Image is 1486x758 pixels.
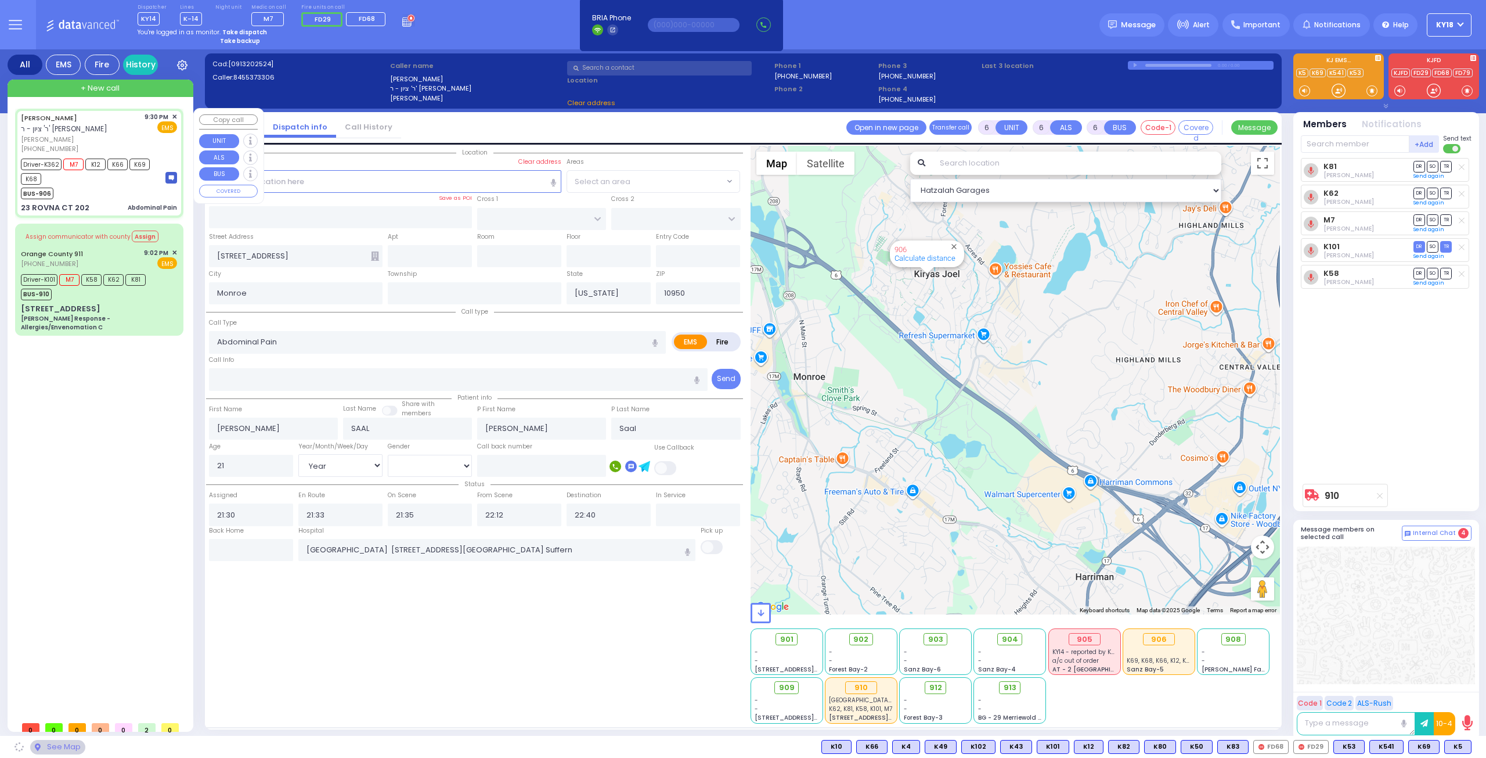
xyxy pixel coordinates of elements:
[674,335,708,349] label: EMS
[567,491,601,500] label: Destination
[21,124,107,134] span: ר' ציון - ר' [PERSON_NAME]
[567,232,580,242] label: Floor
[1440,241,1452,252] span: TR
[1127,665,1164,674] span: Sanz Bay-5
[878,84,978,94] span: Phone 4
[1388,58,1479,66] label: KJFD
[212,59,386,69] label: Cad:
[904,713,943,722] span: Forest Bay-3
[209,270,221,279] label: City
[477,232,495,242] label: Room
[1323,251,1374,260] span: Shlomo Appel
[1037,740,1069,754] div: K101
[829,713,939,722] span: [STREET_ADDRESS][PERSON_NAME]
[1144,740,1176,754] div: BLS
[656,270,665,279] label: ZIP
[1444,740,1471,754] div: K5
[402,409,431,418] span: members
[755,656,758,665] span: -
[892,740,920,754] div: K4
[853,634,868,645] span: 902
[1314,20,1361,30] span: Notifications
[1458,528,1469,538] span: 4
[107,159,128,170] span: K66
[797,152,854,175] button: Show satellite imagery
[8,55,42,75] div: All
[81,82,120,94] span: + New call
[165,172,177,184] img: message-box.svg
[904,665,941,674] span: Sanz Bay-6
[21,202,89,214] div: 23 ROVNA CT 202
[157,257,177,269] span: EMS
[996,120,1027,135] button: UNIT
[1002,634,1018,645] span: 904
[1193,20,1210,30] span: Alert
[1427,161,1438,172] span: SO
[1297,696,1323,710] button: Code 1
[1301,526,1402,541] h5: Message members on selected call
[856,740,888,754] div: K66
[1178,120,1213,135] button: Covered
[1121,19,1156,31] span: Message
[1253,740,1289,754] div: FD68
[779,682,795,694] span: 909
[1443,134,1471,143] span: Send text
[1108,740,1139,754] div: K82
[829,696,948,705] span: Garnet Health Medical Center 707 East Main Street Middletown
[701,526,723,536] label: Pick up
[209,491,237,500] label: Assigned
[1444,740,1471,754] div: BLS
[780,634,794,645] span: 901
[1391,69,1410,77] a: KJFD
[656,491,686,500] label: In Service
[21,289,52,300] span: BUS-910
[982,61,1128,71] label: Last 3 location
[1369,740,1404,754] div: BLS
[439,194,472,202] label: Save as POI
[829,705,892,713] span: K62, K81, K58, K101, M7
[233,73,275,82] span: 8455373306
[1432,69,1452,77] a: FD68
[1052,656,1099,665] span: a/c out of order
[1217,740,1249,754] div: BLS
[1000,740,1032,754] div: BLS
[961,740,996,754] div: BLS
[209,355,234,365] label: Call Info
[1181,740,1213,754] div: K50
[251,4,288,11] label: Medic on call
[1440,268,1452,279] span: TR
[388,270,417,279] label: Township
[1413,241,1425,252] span: DR
[925,740,957,754] div: K49
[1251,577,1274,601] button: Drag Pegman onto the map to open Street View
[755,696,758,705] span: -
[123,55,158,75] a: History
[21,113,77,123] a: [PERSON_NAME]
[199,150,239,164] button: ALS
[215,4,241,11] label: Night unit
[63,159,84,170] span: M7
[145,113,168,121] span: 9:30 PM
[264,121,336,132] a: Dispatch info
[132,231,158,242] button: Assign
[1141,120,1175,135] button: Code-1
[144,249,168,257] span: 9:02 PM
[209,232,254,242] label: Street Address
[878,95,936,103] label: [PHONE_NUMBER]
[755,705,758,713] span: -
[654,443,694,452] label: Use Callback
[846,120,926,135] a: Open in new page
[21,259,78,268] span: [PHONE_NUMBER]
[755,665,864,674] span: [STREET_ADDRESS][PERSON_NAME]
[1243,20,1281,30] span: Important
[172,248,177,258] span: ✕
[567,270,583,279] label: State
[1440,214,1452,225] span: TR
[755,648,758,656] span: -
[402,400,435,408] small: Share with
[978,696,982,705] span: -
[1453,69,1473,77] a: FD79
[1037,740,1069,754] div: BLS
[1323,269,1339,278] a: K58
[46,17,123,32] img: Logo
